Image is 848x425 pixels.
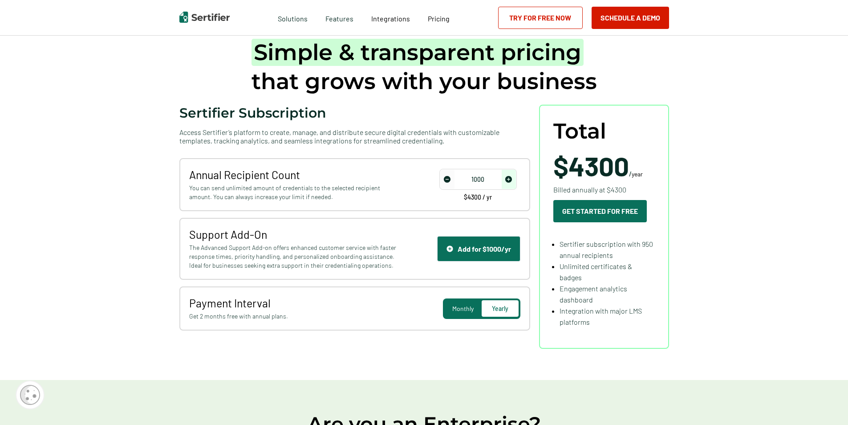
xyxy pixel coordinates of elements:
[371,12,410,23] a: Integrations
[189,184,399,201] span: You can send unlimited amount of credentials to the selected recipient amount. You can always inc...
[553,119,606,143] span: Total
[553,200,647,222] button: Get Started For Free
[553,150,629,182] span: $4300
[560,262,632,282] span: Unlimited certificates & badges
[560,240,653,259] span: Sertifier subscription with 950 annual recipients
[632,170,643,178] span: year
[437,236,520,262] button: Support IconAdd for $1000/yr
[498,7,583,29] a: Try for Free Now
[428,12,450,23] a: Pricing
[252,39,584,66] span: Simple & transparent pricing
[444,176,450,183] img: Decrease Icon
[325,12,353,23] span: Features
[189,312,399,321] span: Get 2 months free with annual plans.
[179,12,230,23] img: Sertifier | Digital Credentialing Platform
[189,168,399,181] span: Annual Recipient Count
[189,228,399,241] span: Support Add-On
[452,305,474,312] span: Monthly
[492,305,508,312] span: Yearly
[371,14,410,23] span: Integrations
[803,382,848,425] iframe: Chat Widget
[505,176,512,183] img: Increase Icon
[179,128,530,145] span: Access Sertifier’s platform to create, manage, and distribute secure digital credentials with cus...
[278,12,308,23] span: Solutions
[428,14,450,23] span: Pricing
[553,184,626,195] span: Billed annually at $4300
[179,105,326,121] span: Sertifier Subscription
[560,284,627,304] span: Engagement analytics dashboard
[189,243,399,270] span: The Advanced Support Add-on offers enhanced customer service with faster response times, priority...
[189,296,399,310] span: Payment Interval
[560,306,642,326] span: Integration with major LMS platforms
[553,152,643,179] span: /
[446,245,453,252] img: Support Icon
[440,170,454,189] span: decrease number
[446,245,511,253] div: Add for $1000/yr
[502,170,516,189] span: increase number
[20,385,40,405] img: Cookie Popup Icon
[464,194,492,200] span: $4300 / yr
[592,7,669,29] button: Schedule a Demo
[252,38,597,96] h1: that grows with your business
